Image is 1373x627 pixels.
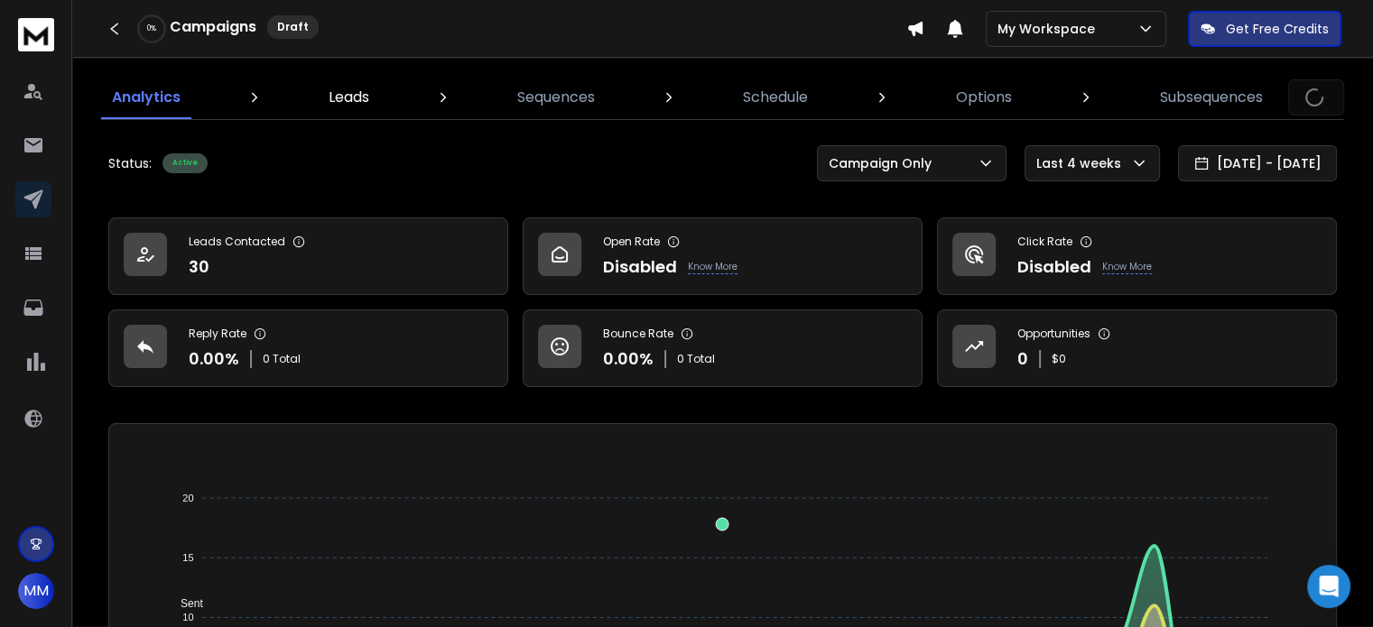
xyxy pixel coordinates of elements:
a: Open RateDisabledKnow More [523,217,923,295]
p: Know More [688,260,738,274]
a: Click RateDisabledKnow More [937,217,1337,295]
a: Subsequences [1149,76,1274,119]
div: Draft [267,15,319,39]
p: 30 [189,254,209,280]
p: Know More [1102,260,1152,274]
p: Sequences [517,87,595,108]
p: 0.00 % [189,346,239,372]
p: $ 0 [1052,352,1066,366]
button: Get Free Credits [1188,11,1341,47]
p: 0 Total [677,352,715,366]
p: Get Free Credits [1226,20,1329,38]
a: Opportunities0$0 [937,309,1337,387]
p: Status: [108,154,152,172]
button: MM [18,573,54,609]
a: Leads Contacted30 [108,217,508,295]
p: Disabled [603,254,677,280]
span: Sent [167,597,203,610]
p: My Workspace [997,20,1102,38]
p: Last 4 weeks [1036,154,1128,172]
p: Schedule [743,87,808,108]
h1: Campaigns [170,16,256,38]
button: [DATE] - [DATE] [1178,145,1337,181]
a: Schedule [732,76,819,119]
a: Sequences [506,76,606,119]
tspan: 20 [183,493,194,503]
div: Active [162,153,208,173]
p: Disabled [1017,254,1091,280]
p: Leads Contacted [189,235,285,249]
p: 0 [1017,346,1028,372]
p: Analytics [112,87,181,108]
p: Leads [329,87,369,108]
p: Open Rate [603,235,660,249]
a: Leads [318,76,380,119]
p: Campaign Only [829,154,939,172]
div: Open Intercom Messenger [1307,565,1350,608]
p: Click Rate [1017,235,1072,249]
p: Reply Rate [189,327,246,341]
a: Options [945,76,1023,119]
a: Analytics [101,76,191,119]
p: Subsequences [1160,87,1263,108]
tspan: 15 [183,552,194,563]
p: Options [956,87,1012,108]
p: 0.00 % [603,346,654,372]
p: Bounce Rate [603,327,673,341]
p: 0 Total [263,352,301,366]
p: Opportunities [1017,327,1090,341]
p: 0 % [147,23,156,34]
tspan: 10 [183,612,194,622]
a: Bounce Rate0.00%0 Total [523,309,923,387]
img: logo [18,18,54,51]
a: Reply Rate0.00%0 Total [108,309,508,387]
